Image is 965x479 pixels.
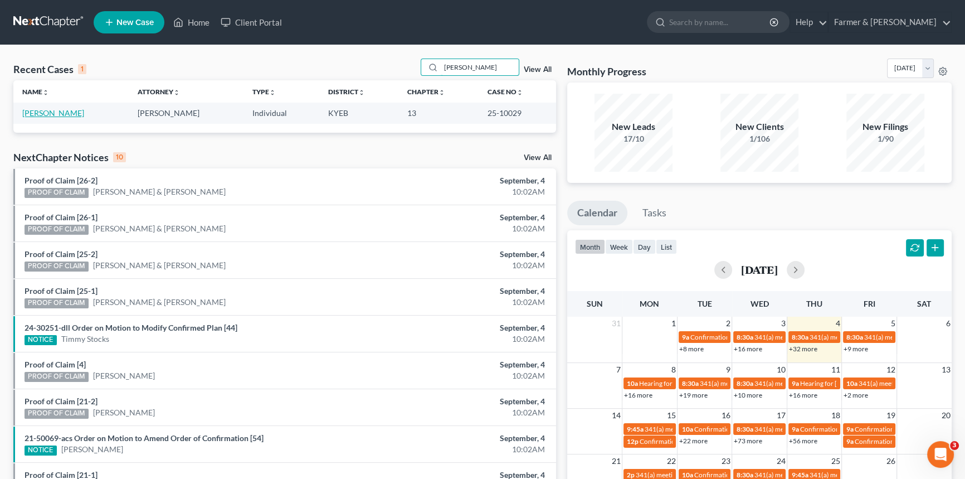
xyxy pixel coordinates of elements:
[754,379,862,388] span: 341(a) meeting for [PERSON_NAME]
[407,88,445,96] a: Chapterunfold_more
[627,437,639,446] span: 12p
[173,89,180,96] i: unfold_more
[25,188,89,198] div: PROOF OF CLAIM
[945,317,952,330] span: 6
[670,363,677,376] span: 8
[679,437,708,445] a: +22 more
[25,323,237,332] a: 24-30251-dll Order on Motion to Modify Confirmed Plan [44]
[25,396,98,406] a: Proof of Claim [21-2]
[720,120,798,133] div: New Clients
[640,437,825,446] span: Confirmation hearing for [PERSON_NAME] & [PERSON_NAME]
[776,363,787,376] span: 10
[666,454,677,468] span: 22
[605,239,633,254] button: week
[810,333,917,341] span: 341(a) meeting for [PERSON_NAME]
[269,89,276,96] i: unfold_more
[828,12,951,32] a: Farmer & [PERSON_NAME]
[379,333,545,345] div: 10:02AM
[682,333,689,341] span: 9a
[890,317,896,330] span: 5
[252,88,276,96] a: Typeunfold_more
[379,175,545,186] div: September, 4
[750,299,768,308] span: Wed
[358,89,365,96] i: unfold_more
[679,345,704,353] a: +8 more
[682,471,693,479] span: 10a
[379,286,545,297] div: September, 4
[25,176,98,185] a: Proof of Claim [26-2]
[379,212,545,223] div: September, 4
[379,223,545,234] div: 10:02AM
[754,425,862,433] span: 341(a) meeting for [PERSON_NAME]
[25,433,264,443] a: 21-50069-acs Order on Motion to Amend Order of Confirmation [54]
[93,370,155,381] a: [PERSON_NAME]
[488,88,523,96] a: Case Nounfold_more
[754,333,862,341] span: 341(a) meeting for [PERSON_NAME]
[25,225,89,235] div: PROOF OF CLAIM
[93,297,226,308] a: [PERSON_NAME] & [PERSON_NAME]
[379,186,545,197] div: 10:02AM
[776,409,787,422] span: 17
[790,12,827,32] a: Help
[25,335,57,345] div: NOTICE
[25,249,98,259] a: Proof of Claim [25-2]
[844,345,868,353] a: +9 more
[734,345,762,353] a: +16 more
[93,407,155,418] a: [PERSON_NAME]
[737,379,753,388] span: 8:30a
[379,407,545,418] div: 10:02AM
[725,317,732,330] span: 2
[379,444,545,455] div: 10:02AM
[567,201,627,225] a: Calendar
[13,151,126,164] div: NextChapter Notices
[690,333,817,341] span: Confirmation hearing for [PERSON_NAME]
[846,133,924,144] div: 1/90
[682,379,699,388] span: 8:30a
[940,409,952,422] span: 20
[846,425,854,433] span: 9a
[864,299,875,308] span: Fri
[633,239,656,254] button: day
[627,379,638,388] span: 10a
[379,297,545,308] div: 10:02AM
[379,370,545,381] div: 10:02AM
[113,152,126,162] div: 10
[844,391,868,399] a: +2 more
[93,223,226,234] a: [PERSON_NAME] & [PERSON_NAME]
[830,363,841,376] span: 11
[669,12,771,32] input: Search by name...
[78,64,86,74] div: 1
[25,446,57,456] div: NOTICE
[697,299,711,308] span: Tue
[950,441,959,450] span: 3
[806,299,822,308] span: Thu
[927,441,954,468] iframe: Intercom live chat
[243,103,319,123] td: Individual
[720,454,732,468] span: 23
[830,409,841,422] span: 18
[694,471,821,479] span: Confirmation hearing for [PERSON_NAME]
[789,391,817,399] a: +16 more
[940,363,952,376] span: 13
[379,260,545,271] div: 10:02AM
[754,471,862,479] span: 341(a) meeting for [PERSON_NAME]
[379,359,545,370] div: September, 4
[379,322,545,333] div: September, 4
[441,59,519,75] input: Search by name...
[734,391,762,399] a: +10 more
[587,299,603,308] span: Sun
[656,239,677,254] button: list
[25,409,89,419] div: PROOF OF CLAIM
[885,454,896,468] span: 26
[25,372,89,382] div: PROOF OF CLAIM
[567,65,646,78] h3: Monthly Progress
[627,471,635,479] span: 2p
[594,133,672,144] div: 17/10
[129,103,244,123] td: [PERSON_NAME]
[885,409,896,422] span: 19
[734,437,762,445] a: +73 more
[611,454,622,468] span: 21
[575,239,605,254] button: month
[479,103,556,123] td: 25-10029
[741,264,778,275] h2: [DATE]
